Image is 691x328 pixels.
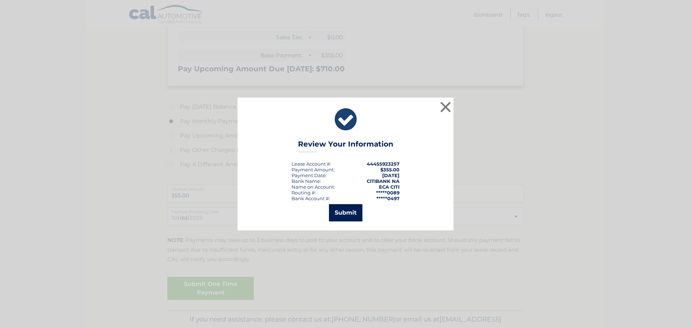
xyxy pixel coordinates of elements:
[292,184,335,190] div: Name on Account:
[298,140,393,152] h3: Review Your Information
[292,178,321,184] div: Bank Name:
[367,178,399,184] strong: CITIBANK NA
[292,172,326,178] span: Payment Date
[380,167,399,172] span: $355.00
[292,161,331,167] div: Lease Account #:
[382,172,399,178] span: [DATE]
[292,196,330,201] div: Bank Account #:
[379,184,399,190] strong: ECA CITI
[367,161,399,167] strong: 44455923257
[292,167,335,172] div: Payment Amount:
[329,204,362,221] button: Submit
[292,190,316,196] div: Routing #:
[292,172,327,178] div: :
[438,100,453,114] button: ×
